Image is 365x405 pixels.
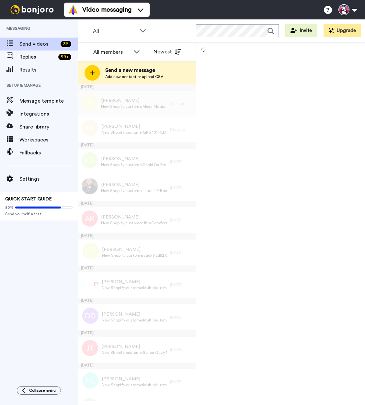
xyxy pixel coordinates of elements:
[101,182,167,188] span: [PERSON_NAME]
[78,84,196,91] div: [DATE]
[58,54,71,60] div: 99 +
[19,40,58,48] span: Send videos
[105,66,163,74] span: Send a new message
[82,178,98,194] img: e5978e4b-4c3a-4a4c-862c-e4b4c2e5d5f0.jpg
[19,110,78,118] span: Integrations
[78,265,196,272] div: [DATE]
[101,97,167,104] span: [PERSON_NAME]
[78,142,196,149] div: [DATE]
[78,298,196,304] div: [DATE]
[19,97,78,105] span: Message template
[101,130,167,135] span: New Shopify customerQRS 101 PEMF Home System2999.00
[101,214,167,220] span: [PERSON_NAME]
[170,101,193,106] div: 2 hr. ago
[102,246,167,253] span: [PERSON_NAME]
[101,188,167,193] span: New Shopify customerTitan TP-Ronin 4D Massage Chair - Taupe2500.00
[170,282,193,287] div: [DATE]
[105,74,163,79] span: Add new contact or upload CSV
[101,162,167,167] span: New Shopify customerOsaki Os-Pro 4D [MEDICAL_DATA] Massage Chair - Brown2499.00
[17,386,61,395] button: Collapse menu
[82,340,98,356] img: jt.png
[19,123,78,131] span: Share library
[285,24,317,37] button: Invite
[82,5,131,14] span: Video messaging
[82,210,98,227] img: ak.png
[101,123,167,130] span: [PERSON_NAME]
[101,156,167,162] span: [PERSON_NAME]
[93,48,130,56] div: All members
[19,149,78,157] span: Fallbacks
[78,233,196,240] div: [DATE]
[29,388,56,393] span: Collapse menu
[5,205,14,210] span: 80%
[19,175,78,183] span: Settings
[102,382,167,388] span: New Shopify customerMultiple Items (2)2199.00
[82,94,98,110] img: my.png
[101,350,167,355] span: New Shopify customerSynca Quzy Neck & Shoulder Massager179.99
[101,220,167,226] span: New Shopify customerUltraComfort UC478-M Sedona 4 Zone Zero Gravity Power Lift Chair - Maple1550.00
[78,363,196,369] div: [DATE]
[82,372,98,388] img: hl.png
[170,250,193,255] div: [DATE]
[102,279,167,285] span: [PERSON_NAME]
[102,311,167,318] span: [PERSON_NAME]
[82,275,98,291] img: eb90cbf1-530b-4fd4-b2b1-e69381aeaeb9.png
[102,376,167,382] span: [PERSON_NAME]
[101,343,167,350] span: [PERSON_NAME]
[68,5,78,15] img: vm-color.svg
[170,218,193,223] div: [DATE]
[19,136,78,144] span: Workspaces
[78,201,196,207] div: [DATE]
[93,27,136,35] span: All
[101,104,167,109] span: New Shopify customerMega Motion Bariatric MM-7305 Trio Tenacity Lift Chair - Java1100.00
[102,285,167,290] span: New Shopify customerMultiple Items (3)150.00
[102,318,167,323] span: New Shopify customerMultiple Items (3)8299.00
[324,24,361,37] button: Upgrade
[8,5,56,14] img: bj-logo-header-white.svg
[82,308,98,324] img: dd.png
[170,159,193,164] div: [DATE]
[5,211,73,217] span: Send yourself a test
[170,127,193,132] div: 5 hr. ago
[170,185,193,190] div: [DATE]
[102,253,167,258] span: New Shopify customerBack Pad52.00
[61,41,71,47] div: 36
[170,315,193,320] div: [DATE]
[82,120,98,136] img: fr.png
[19,66,78,74] span: Results
[82,152,98,168] img: kc.png
[78,330,196,337] div: [DATE]
[170,347,193,352] div: [DATE]
[83,243,99,259] img: hv.png
[5,197,52,201] span: QUICK START GUIDE
[149,45,186,58] button: Newest
[170,379,193,385] div: [DATE]
[19,53,56,61] span: Replies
